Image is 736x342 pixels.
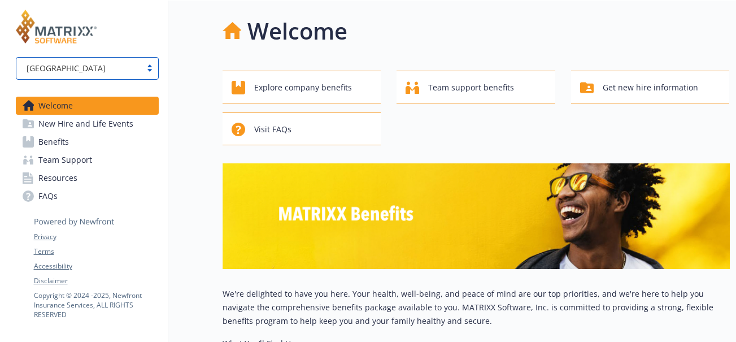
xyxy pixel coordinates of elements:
button: Team support benefits [397,71,555,103]
span: New Hire and Life Events [38,115,133,133]
span: Explore company benefits [254,77,352,98]
p: We're delighted to have you here. Your health, well-being, and peace of mind are our top prioriti... [223,287,730,328]
button: Explore company benefits [223,71,381,103]
a: Welcome [16,97,159,115]
span: [GEOGRAPHIC_DATA] [22,62,136,74]
span: FAQs [38,187,58,205]
a: Privacy [34,232,158,242]
img: overview page banner [223,163,730,269]
span: Resources [38,169,77,187]
span: Team Support [38,151,92,169]
a: Terms [34,246,158,257]
span: Welcome [38,97,73,115]
span: Visit FAQs [254,119,291,140]
button: Visit FAQs [223,112,381,145]
span: Team support benefits [428,77,514,98]
a: Accessibility [34,261,158,271]
a: Benefits [16,133,159,151]
button: Get new hire information [571,71,730,103]
span: Get new hire information [603,77,698,98]
span: [GEOGRAPHIC_DATA] [27,62,106,74]
span: Benefits [38,133,69,151]
a: Team Support [16,151,159,169]
a: New Hire and Life Events [16,115,159,133]
a: Disclaimer [34,276,158,286]
a: FAQs [16,187,159,205]
h1: Welcome [247,14,347,48]
a: Resources [16,169,159,187]
p: Copyright © 2024 - 2025 , Newfront Insurance Services, ALL RIGHTS RESERVED [34,291,158,319]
